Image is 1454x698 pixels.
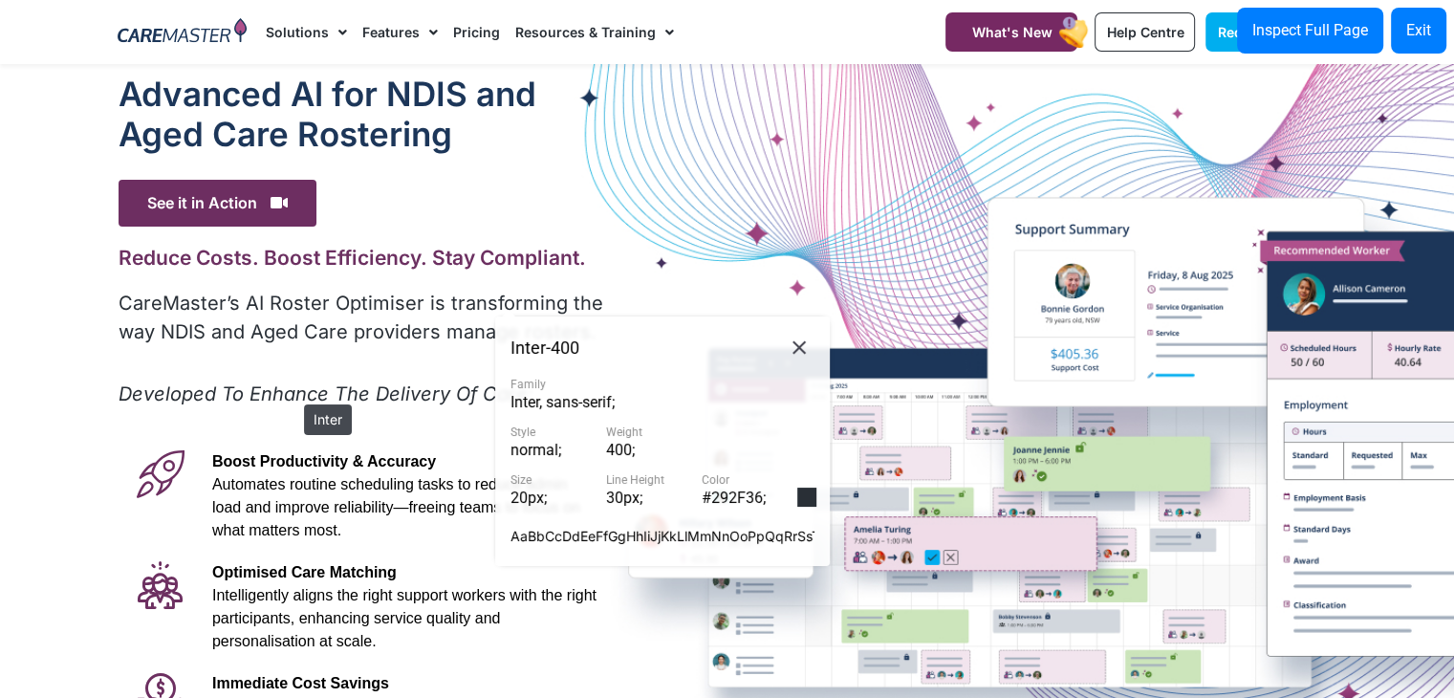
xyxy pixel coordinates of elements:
span: Weight [606,426,702,438]
span: Help Centre [1106,24,1183,40]
span: 20px ; [510,489,547,507]
span: Family [510,379,814,390]
a: What's New [945,12,1077,52]
h2: Reduce Costs. Boost Efficiency. Stay Compliant. [119,246,607,270]
span: Intelligently aligns the right support workers with the right participants, enhancing service qua... [212,587,597,649]
a: Help Centre [1095,12,1195,52]
span: 30px ; [606,489,642,507]
button: Inspect Full Page [1237,8,1383,54]
div: AaBbCcDdEeFfGgHhIiJjKkLlMmNnOoPpQqRrSsTtUuVvWwXxYyZz [510,522,814,551]
span: Size [510,474,606,486]
span: 400 ; [606,441,635,459]
div: Exit [1406,19,1431,42]
span: Request a Demo [1217,24,1324,40]
h1: Advanced Al for NDIS and Aged Care Rostering [119,74,607,154]
img: CareMaster Logo [118,18,247,47]
span: Automates routine scheduling tasks to reduce admin load and improve reliability—freeing teams to ... [212,476,580,538]
span: What's New [971,24,1052,40]
div: Inter [304,404,352,435]
span: #292F36 ; [702,489,766,507]
button: Exit [1391,8,1446,54]
span: Inter, sans-serif ; [510,393,615,411]
span: Style [510,426,606,438]
span: normal ; [510,441,561,459]
span: Color [702,474,797,486]
span: See it in Action [119,180,316,227]
span: Optimised Care Matching [212,564,397,580]
div: Inspect Full Page [1252,19,1368,42]
em: Developed To Enhance The Delivery Of Care: [119,382,533,405]
a: Request a Demo [1205,12,1335,52]
span: Immediate Cost Savings [212,675,389,691]
span: Boost Productivity & Accuracy [212,453,436,469]
p: CareMaster’s AI Roster Optimiser is transforming the way NDIS and Aged Care providers manage rost... [119,289,607,346]
span: Inter - 400 [510,339,579,357]
span: Line Height [606,474,702,486]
